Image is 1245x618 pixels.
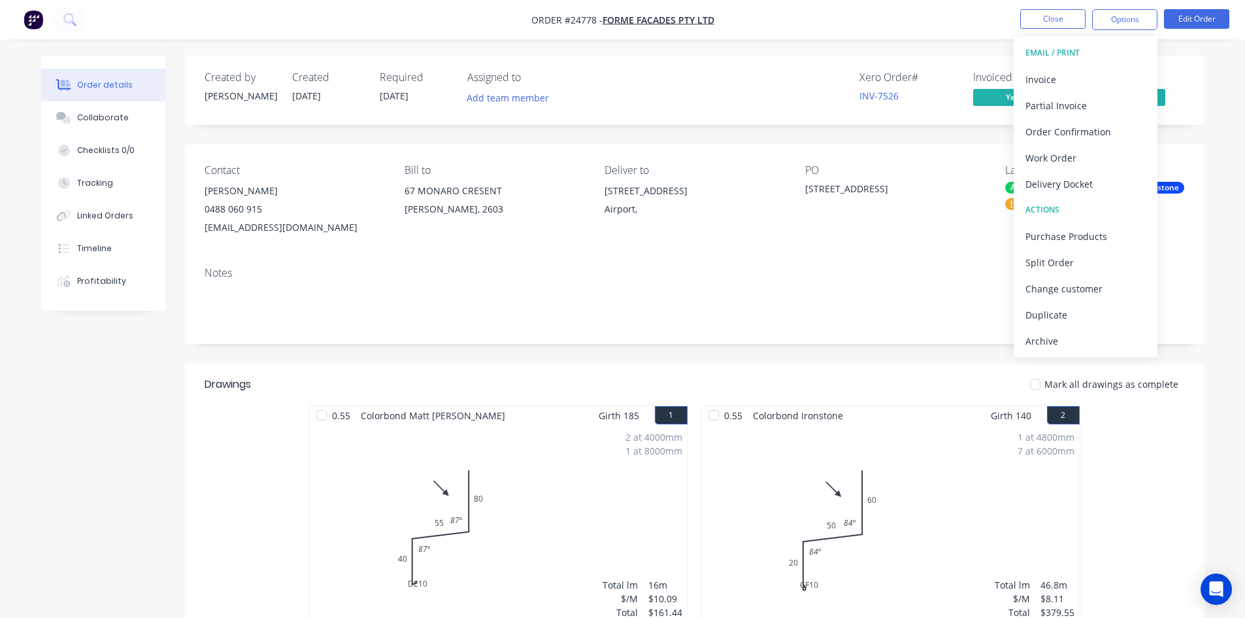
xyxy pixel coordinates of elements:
[380,90,408,102] span: [DATE]
[1047,406,1080,424] button: 2
[205,71,276,84] div: Created by
[205,267,1185,279] div: Notes
[1014,301,1157,328] button: Duplicate
[1025,70,1146,89] div: Invoice
[292,90,321,102] span: [DATE]
[1014,118,1157,145] button: Order Confirmation
[1018,430,1074,444] div: 1 at 4800mm
[719,406,748,425] span: 0.55
[205,377,251,392] div: Drawings
[859,90,899,102] a: INV-7526
[1025,332,1146,351] div: Archive
[405,182,584,200] div: 67 MONARO CRESENT
[1025,305,1146,324] div: Duplicate
[1014,171,1157,197] button: Delivery Docket
[1025,148,1146,167] div: Work Order
[1025,227,1146,246] div: Purchase Products
[973,89,1052,105] span: Yes
[1018,444,1074,458] div: 7 at 6000mm
[405,200,584,218] div: [PERSON_NAME], 2603
[1005,182,1060,194] div: AM Delivery
[205,164,384,177] div: Contact
[1025,44,1146,61] div: EMAIL / PRINT
[1014,197,1157,223] button: ACTIONS
[380,71,452,84] div: Required
[467,71,598,84] div: Assigned to
[1025,122,1146,141] div: Order Confirmation
[1201,574,1232,605] div: Open Intercom Messenger
[1005,198,1078,210] div: [PERSON_NAME]
[41,69,165,101] button: Order details
[1005,164,1184,177] div: Labels
[77,145,135,156] div: Checklists 0/0
[1164,9,1229,29] button: Edit Order
[973,71,1071,84] div: Invoiced
[77,177,113,189] div: Tracking
[1092,9,1157,30] button: Options
[1025,96,1146,115] div: Partial Invoice
[1025,175,1146,194] div: Delivery Docket
[205,182,384,200] div: [PERSON_NAME]
[1025,279,1146,298] div: Change customer
[805,164,984,177] div: PO
[859,71,957,84] div: Xero Order #
[356,406,510,425] span: Colorbond Matt [PERSON_NAME]
[467,89,556,107] button: Add team member
[805,182,969,200] div: [STREET_ADDRESS]
[405,182,584,224] div: 67 MONARO CRESENT[PERSON_NAME], 2603
[1014,145,1157,171] button: Work Order
[605,182,784,224] div: [STREET_ADDRESS]Airport,
[1014,275,1157,301] button: Change customer
[648,592,682,606] div: $10.09
[41,199,165,232] button: Linked Orders
[77,112,129,124] div: Collaborate
[748,406,848,425] span: Colorbond Ironstone
[205,89,276,103] div: [PERSON_NAME]
[77,79,133,91] div: Order details
[605,164,784,177] div: Deliver to
[603,592,638,606] div: $/M
[77,210,133,222] div: Linked Orders
[1014,40,1157,66] button: EMAIL / PRINT
[327,406,356,425] span: 0.55
[603,578,638,592] div: Total lm
[459,89,556,107] button: Add team member
[77,275,126,287] div: Profitability
[599,406,639,425] span: Girth 185
[991,406,1031,425] span: Girth 140
[1014,328,1157,354] button: Archive
[603,14,714,26] a: FORME FACADES PTY LTD
[24,10,43,29] img: Factory
[625,430,682,444] div: 2 at 4000mm
[1014,249,1157,275] button: Split Order
[1014,223,1157,249] button: Purchase Products
[1025,253,1146,272] div: Split Order
[41,265,165,298] button: Profitability
[41,134,165,167] button: Checklists 0/0
[605,182,784,200] div: [STREET_ADDRESS]
[205,200,384,218] div: 0488 060 915
[1020,9,1086,29] button: Close
[625,444,682,458] div: 1 at 8000mm
[655,406,688,424] button: 1
[405,164,584,177] div: Bill to
[292,71,364,84] div: Created
[995,592,1030,606] div: $/M
[1044,377,1178,391] span: Mark all drawings as complete
[605,200,784,218] div: Airport,
[1025,201,1146,218] div: ACTIONS
[1040,592,1074,606] div: $8.11
[205,218,384,237] div: [EMAIL_ADDRESS][DOMAIN_NAME]
[41,232,165,265] button: Timeline
[205,182,384,237] div: [PERSON_NAME]0488 060 915[EMAIL_ADDRESS][DOMAIN_NAME]
[648,578,682,592] div: 16m
[77,243,112,254] div: Timeline
[41,101,165,134] button: Collaborate
[1040,578,1074,592] div: 46.8m
[995,578,1030,592] div: Total lm
[41,167,165,199] button: Tracking
[1014,66,1157,92] button: Invoice
[1014,92,1157,118] button: Partial Invoice
[1137,182,1184,194] div: Ironstone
